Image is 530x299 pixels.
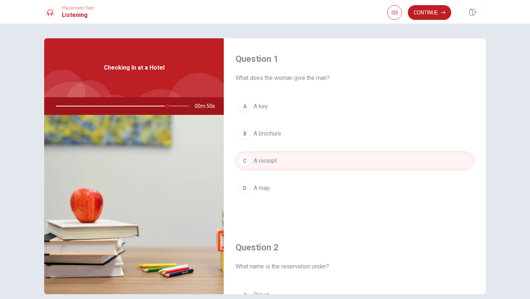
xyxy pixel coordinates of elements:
[104,63,165,72] span: Checking In at a Hotel
[239,128,251,140] div: B
[408,5,451,20] button: Continue
[236,74,474,82] span: What does the woman give the man?
[236,242,474,253] h4: Question 2
[236,179,474,197] button: DA map
[236,152,474,170] button: CA receipt
[254,129,281,138] span: A brochure
[236,262,474,271] span: What name is the reservation under?
[62,11,94,20] h1: Listening
[236,53,474,65] h4: Question 1
[254,156,277,165] span: A receipt
[254,184,270,193] span: A map
[239,155,251,167] div: C
[44,115,224,294] img: Checking In at a Hotel
[62,6,94,11] span: Placement Test
[239,182,251,194] div: D
[236,124,474,143] button: BA brochure
[254,102,268,111] span: A key
[236,97,474,116] button: AA key
[195,97,221,115] span: 00m 50s
[239,101,251,112] div: A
